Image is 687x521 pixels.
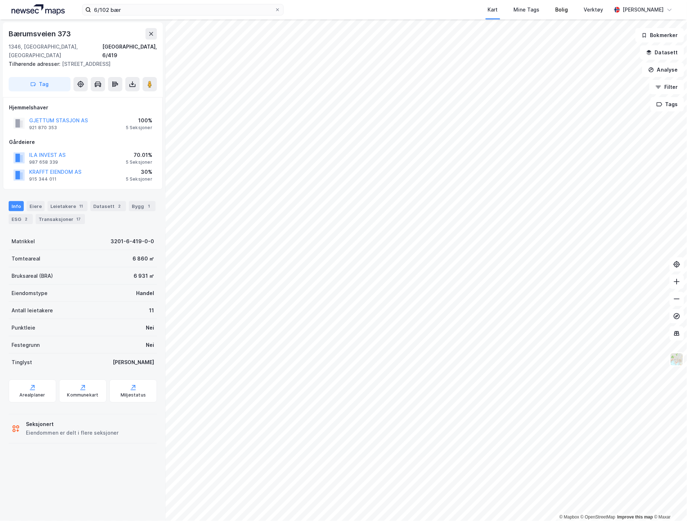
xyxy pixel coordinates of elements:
div: Handel [136,289,154,298]
div: Info [9,201,24,211]
div: Matrikkel [12,237,35,246]
div: [STREET_ADDRESS] [9,60,151,68]
div: Kart [488,5,498,14]
button: Datasett [640,45,684,60]
div: [PERSON_NAME] [623,5,664,14]
button: Bokmerker [636,28,684,42]
span: Tilhørende adresser: [9,61,62,67]
div: Transaksjoner [36,214,85,224]
button: Tag [9,77,71,91]
div: Nei [146,323,154,332]
div: 70.01% [126,151,152,159]
div: 5 Seksjoner [126,176,152,182]
a: Improve this map [618,515,653,520]
div: [PERSON_NAME] [113,358,154,367]
div: 2 [23,216,30,223]
img: Z [670,353,684,366]
a: Mapbox [560,515,579,520]
div: Nei [146,341,154,349]
div: Punktleie [12,323,35,332]
div: Antall leietakere [12,306,53,315]
div: Tinglyst [12,358,32,367]
div: Leietakere [48,201,87,211]
div: 921 870 353 [29,125,57,131]
div: Hjemmelshaver [9,103,157,112]
div: 5 Seksjoner [126,159,152,165]
div: Eiendomstype [12,289,48,298]
iframe: Chat Widget [651,486,687,521]
div: 6 860 ㎡ [133,254,154,263]
div: 6 931 ㎡ [134,272,154,280]
a: OpenStreetMap [581,515,616,520]
div: Arealplaner [19,393,45,398]
div: Kommunekart [67,393,98,398]
div: Datasett [90,201,126,211]
div: Kontrollprogram for chat [651,486,687,521]
div: ESG [9,214,33,224]
div: 5 Seksjoner [126,125,152,131]
div: Eiere [27,201,45,211]
div: 11 [149,306,154,315]
div: 1 [145,203,153,210]
div: Miljøstatus [121,393,146,398]
div: Verktøy [584,5,603,14]
div: 2 [116,203,123,210]
div: 100% [126,116,152,125]
button: Analyse [642,63,684,77]
div: Seksjonert [26,420,118,429]
div: 17 [75,216,82,223]
div: Eiendommen er delt i flere seksjoner [26,429,118,438]
div: Bruksareal (BRA) [12,272,53,280]
div: Bolig [556,5,568,14]
div: Festegrunn [12,341,40,349]
div: Mine Tags [514,5,540,14]
input: Søk på adresse, matrikkel, gårdeiere, leietakere eller personer [91,4,275,15]
img: logo.a4113a55bc3d86da70a041830d287a7e.svg [12,4,65,15]
div: 1346, [GEOGRAPHIC_DATA], [GEOGRAPHIC_DATA] [9,42,102,60]
div: 11 [77,203,85,210]
div: Gårdeiere [9,138,157,146]
div: 3201-6-419-0-0 [111,237,154,246]
div: [GEOGRAPHIC_DATA], 6/419 [102,42,157,60]
div: 987 658 339 [29,159,58,165]
div: Tomteareal [12,254,40,263]
div: Bygg [129,201,156,211]
div: Bærumsveien 373 [9,28,72,40]
button: Filter [650,80,684,94]
div: 30% [126,168,152,176]
div: 915 344 011 [29,176,57,182]
button: Tags [651,97,684,112]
